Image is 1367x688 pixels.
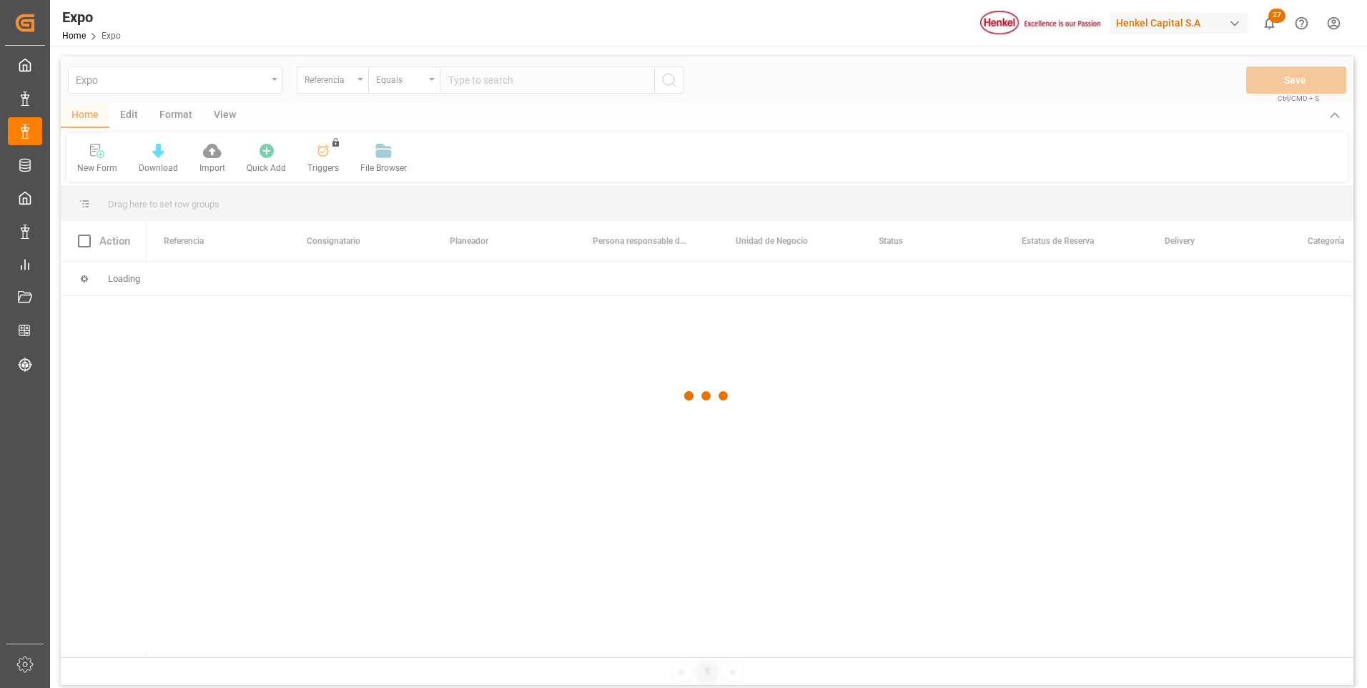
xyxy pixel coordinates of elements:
span: 27 [1268,9,1285,23]
button: Henkel Capital S.A [1110,9,1253,36]
a: Home [62,31,86,41]
button: Help Center [1285,7,1318,39]
img: Henkel%20logo.jpg_1689854090.jpg [980,11,1100,36]
button: show 27 new notifications [1253,7,1285,39]
div: Henkel Capital S.A [1110,13,1248,34]
div: Expo [62,6,121,28]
